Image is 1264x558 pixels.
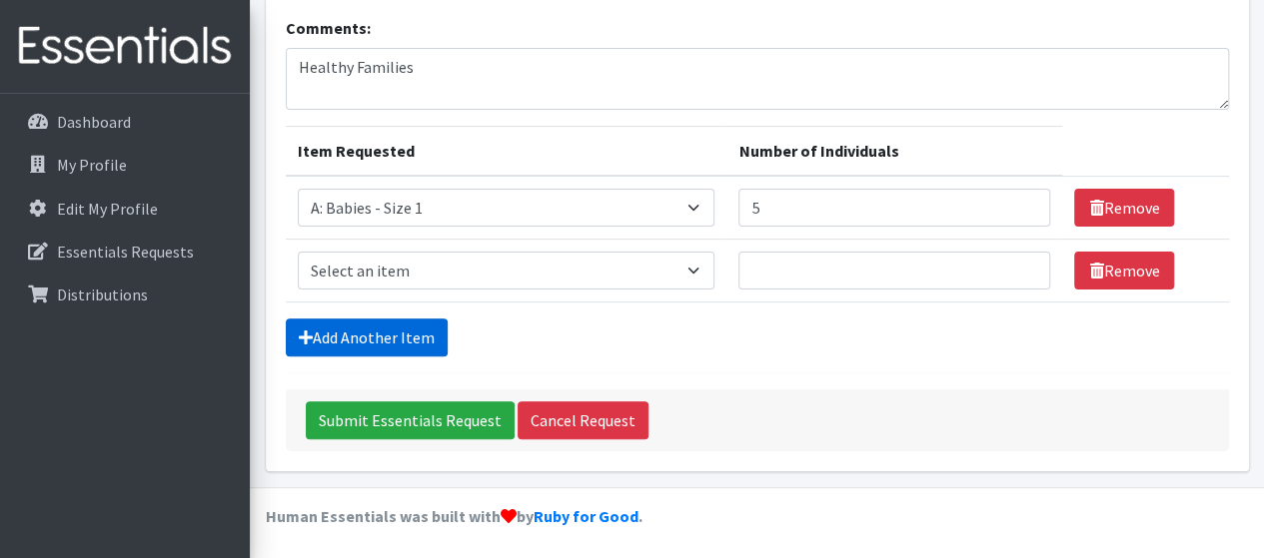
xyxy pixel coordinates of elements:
[57,242,194,262] p: Essentials Requests
[286,318,448,356] a: Add Another Item
[57,112,131,132] p: Dashboard
[8,145,242,185] a: My Profile
[57,155,127,175] p: My Profile
[1074,252,1174,289] a: Remove
[306,401,515,439] input: Submit Essentials Request
[8,275,242,314] a: Distributions
[8,232,242,272] a: Essentials Requests
[8,13,242,80] img: HumanEssentials
[286,127,727,177] th: Item Requested
[8,102,242,142] a: Dashboard
[726,127,1062,177] th: Number of Individuals
[1074,189,1174,227] a: Remove
[266,506,642,526] strong: Human Essentials was built with by .
[286,16,371,40] label: Comments:
[57,199,158,219] p: Edit My Profile
[518,401,648,439] a: Cancel Request
[57,284,148,304] p: Distributions
[8,189,242,229] a: Edit My Profile
[534,506,638,526] a: Ruby for Good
